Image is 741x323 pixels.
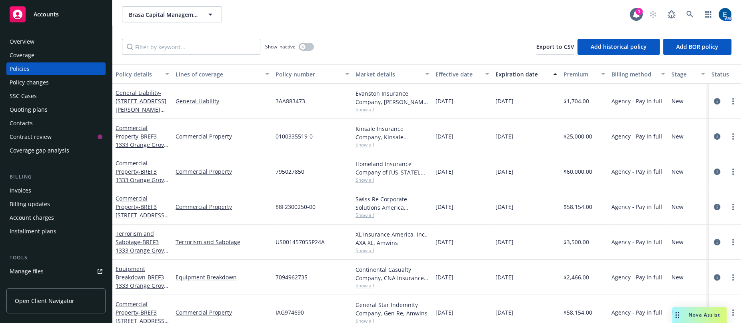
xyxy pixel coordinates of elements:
[116,168,168,201] span: - BREF3 1333 Orange Grove LLC | $19,877,405 X $10M
[116,124,167,157] a: Commercial Property
[116,132,168,157] span: - BREF3 1333 Orange Grove LLC | $5M X $5M
[356,160,429,177] div: Homeland Insurance Company of [US_STATE], Intact Insurance, Amwins
[671,238,683,246] span: New
[10,198,50,211] div: Billing updates
[6,90,106,102] a: SSC Cases
[276,308,304,317] span: IAG974690
[116,159,168,201] a: Commercial Property
[672,307,727,323] button: Nova Assist
[276,238,325,246] span: US00145705SP24A
[6,49,106,62] a: Coverage
[6,35,106,48] a: Overview
[10,90,37,102] div: SSC Cases
[435,238,453,246] span: [DATE]
[712,202,722,212] a: circleInformation
[728,132,738,141] a: more
[591,43,647,50] span: Add historical policy
[728,308,738,317] a: more
[611,132,662,140] span: Agency - Pay in full
[495,132,513,140] span: [DATE]
[435,203,453,211] span: [DATE]
[712,273,722,282] a: circleInformation
[10,49,34,62] div: Coverage
[116,195,166,236] a: Commercial Property
[536,43,574,50] span: Export to CSV
[719,8,731,21] img: photo
[10,265,44,278] div: Manage files
[176,308,269,317] a: Commercial Property
[563,273,589,281] span: $2,466.00
[10,103,48,116] div: Quoting plans
[122,6,222,22] button: Brasa Capital Management, LLC
[435,97,453,105] span: [DATE]
[495,273,513,281] span: [DATE]
[6,62,106,75] a: Policies
[356,195,429,212] div: Swiss Re Corporate Solutions America Insurance Corporation, Swiss Re, Amwins
[668,64,708,84] button: Stage
[671,132,683,140] span: New
[611,167,662,176] span: Agency - Pay in full
[435,70,480,78] div: Effective date
[611,238,662,246] span: Agency - Pay in full
[10,35,34,48] div: Overview
[728,167,738,177] a: more
[34,11,59,18] span: Accounts
[712,237,722,247] a: circleInformation
[356,247,429,254] span: Show all
[671,97,683,105] span: New
[116,230,167,263] a: Terrorism and Sabotage
[728,202,738,212] a: more
[122,39,260,55] input: Filter by keyword...
[10,184,31,197] div: Invoices
[563,238,589,246] span: $3,500.00
[176,238,269,246] a: Terrorism and Sabotage
[176,132,269,140] a: Commercial Property
[495,97,513,105] span: [DATE]
[671,167,683,176] span: New
[435,308,453,317] span: [DATE]
[611,308,662,317] span: Agency - Pay in full
[635,8,643,15] div: 1
[495,308,513,317] span: [DATE]
[276,132,313,140] span: 0100335519-0
[112,64,172,84] button: Policy details
[6,144,106,157] a: Coverage gap analysis
[356,70,420,78] div: Market details
[6,173,106,181] div: Billing
[682,6,698,22] a: Search
[276,203,316,211] span: 88F2300250-00
[611,97,662,105] span: Agency - Pay in full
[10,130,52,143] div: Contract review
[536,39,574,55] button: Export to CSV
[672,307,682,323] div: Drag to move
[6,265,106,278] a: Manage files
[356,89,429,106] div: Evanston Insurance Company, [PERSON_NAME] Insurance, RT Specialty Insurance Services, LLC (RSG Sp...
[356,301,429,317] div: General Star Indemnity Company, Gen Re, Amwins
[560,64,608,84] button: Premium
[6,225,106,238] a: Installment plans
[356,212,429,219] span: Show all
[495,167,513,176] span: [DATE]
[276,97,305,105] span: 3AA883473
[563,308,592,317] span: $58,154.00
[276,167,304,176] span: 795027850
[116,70,160,78] div: Policy details
[663,39,731,55] button: Add BOR policy
[689,311,720,318] span: Nova Assist
[129,10,198,19] span: Brasa Capital Management, LLC
[671,273,683,281] span: New
[728,237,738,247] a: more
[10,279,50,291] div: Policy checking
[6,184,106,197] a: Invoices
[10,62,30,75] div: Policies
[272,64,352,84] button: Policy number
[577,39,660,55] button: Add historical policy
[356,106,429,113] span: Show all
[265,43,296,50] span: Show inactive
[663,6,679,22] a: Report a Bug
[712,132,722,141] a: circleInformation
[712,96,722,106] a: circleInformation
[671,308,683,317] span: New
[611,70,656,78] div: Billing method
[563,132,592,140] span: $25,000.00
